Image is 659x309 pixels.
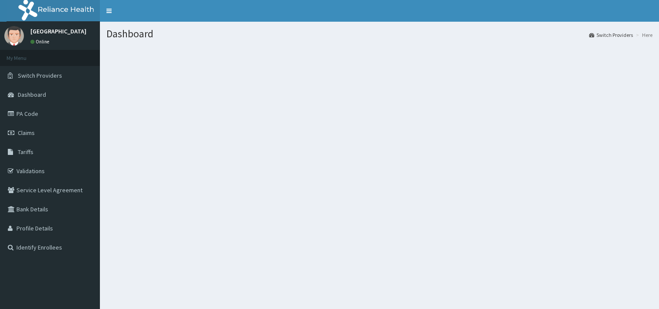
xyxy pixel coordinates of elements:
[18,148,33,156] span: Tariffs
[18,129,35,137] span: Claims
[30,39,51,45] a: Online
[634,31,652,39] li: Here
[106,28,652,39] h1: Dashboard
[30,28,86,34] p: [GEOGRAPHIC_DATA]
[18,91,46,99] span: Dashboard
[4,26,24,46] img: User Image
[589,31,633,39] a: Switch Providers
[18,72,62,79] span: Switch Providers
